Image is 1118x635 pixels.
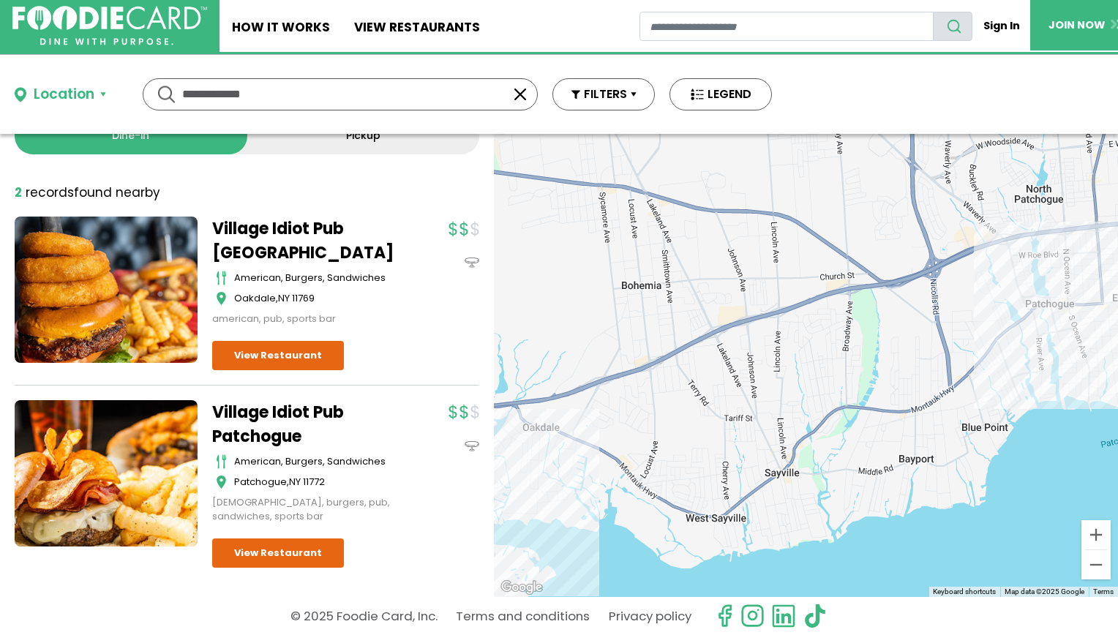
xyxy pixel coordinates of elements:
[234,291,395,306] div: ,
[639,12,934,41] input: restaurant search
[771,604,796,628] img: linkedin.svg
[212,495,395,524] div: [DEMOGRAPHIC_DATA], burgers, pub, sandwiches, sports bar
[498,578,546,597] a: Open this area in Google Maps (opens a new window)
[216,475,227,489] img: map_icon.svg
[303,475,325,489] span: 11772
[212,400,395,448] a: Village Idiot Pub Patchogue
[234,271,395,285] div: American, Burgers, Sandwiches
[247,118,480,154] a: Pickup
[498,578,546,597] img: Google
[15,84,106,105] button: Location
[216,271,227,285] img: cutlery_icon.svg
[15,184,22,201] strong: 2
[669,78,772,110] button: LEGEND
[1081,550,1111,579] button: Zoom out
[289,475,301,489] span: NY
[972,12,1030,40] a: Sign In
[713,604,738,628] svg: check us out on facebook
[15,184,160,203] div: found nearby
[212,341,344,370] a: View Restaurant
[1093,587,1114,595] a: Terms
[552,78,655,110] button: FILTERS
[234,475,395,489] div: ,
[933,12,972,41] button: search
[234,475,287,489] span: Patchogue
[465,255,479,270] img: dinein_icon.svg
[465,439,479,454] img: dinein_icon.svg
[234,291,276,305] span: Oakdale
[26,184,74,201] span: records
[212,538,344,568] a: View Restaurant
[234,454,395,469] div: American, Burgers, Sandwiches
[933,587,996,597] button: Keyboard shortcuts
[212,312,395,326] div: american, pub, sports bar
[15,118,247,154] a: Dine-in
[609,604,691,629] a: Privacy policy
[456,604,590,629] a: Terms and conditions
[290,604,438,629] p: © 2025 Foodie Card, Inc.
[803,604,828,628] img: tiktok.svg
[292,291,315,305] span: 11769
[34,84,94,105] div: Location
[1005,587,1084,595] span: Map data ©2025 Google
[278,291,290,305] span: NY
[1081,520,1111,549] button: Zoom in
[216,291,227,306] img: map_icon.svg
[216,454,227,469] img: cutlery_icon.svg
[12,6,207,45] img: FoodieCard; Eat, Drink, Save, Donate
[212,217,395,265] a: Village Idiot Pub [GEOGRAPHIC_DATA]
